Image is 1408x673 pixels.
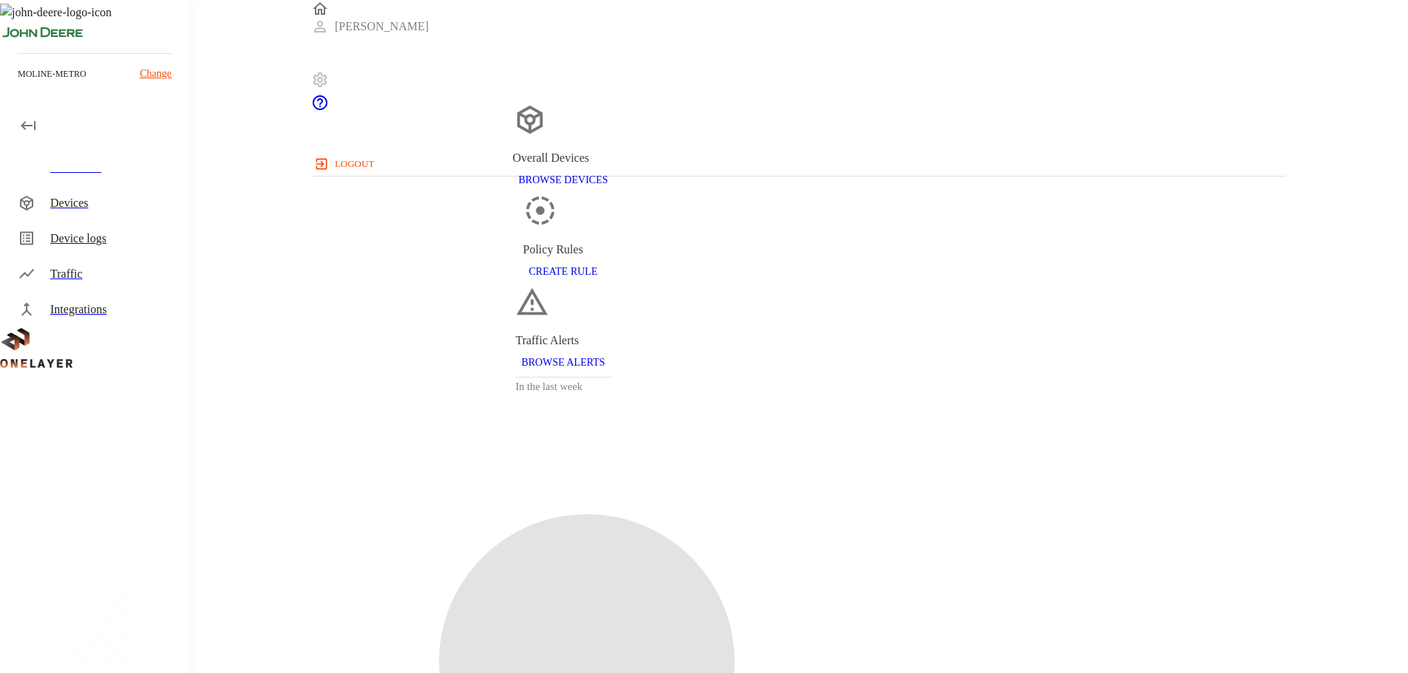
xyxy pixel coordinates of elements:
[311,101,329,114] span: Support Portal
[335,18,429,35] p: [PERSON_NAME]
[515,332,611,349] div: Traffic Alerts
[513,173,614,185] a: BROWSE DEVICES
[515,349,611,377] button: BROWSE ALERTS
[523,259,604,286] button: CREATE RULE
[311,152,380,176] button: logout
[515,355,611,368] a: BROWSE ALERTS
[513,167,614,194] button: BROWSE DEVICES
[515,378,611,396] h3: In the last week
[523,241,604,259] div: Policy Rules
[311,101,329,114] a: onelayer-support
[311,152,1286,176] a: logout
[523,264,604,276] a: CREATE RULE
